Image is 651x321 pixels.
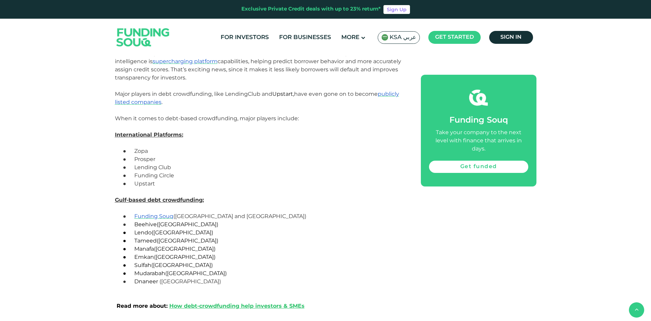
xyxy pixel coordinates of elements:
[134,262,151,268] span: Sulfah
[115,197,204,203] span: Gulf-based debt crowdfunding:
[383,5,410,14] a: Sign Up
[123,270,135,277] span: ●
[134,156,155,162] span: Prosper
[123,213,135,219] span: ●
[110,20,176,55] img: Logo
[115,115,299,122] span: When it comes to debt-based crowdfunding, major players include:
[123,180,135,187] span: ●
[134,213,173,219] a: Funding Souq
[115,131,117,138] strong: I
[449,117,508,124] span: Funding Souq
[115,58,401,81] span: capabilities, helping predict borrower behavior and more accurately assign credit scores. That’s ...
[272,91,293,97] span: Upstart
[134,278,158,285] span: Dnaneer
[115,91,399,105] a: publicly listed companies
[123,172,135,179] span: ●
[123,254,135,260] span: ●
[151,262,213,268] span: ([GEOGRAPHIC_DATA])
[277,32,333,43] a: For Businesses
[123,237,135,244] span: ●
[173,213,306,219] span: ([GEOGRAPHIC_DATA] and [GEOGRAPHIC_DATA])
[123,164,135,171] span: ●
[115,17,396,65] span: The platforms let investors choose which loans to fund based on their appetite for risk versus re...
[123,156,135,162] span: ●
[157,221,218,228] span: ([GEOGRAPHIC_DATA])
[123,148,135,154] span: ●
[429,129,528,153] div: Take your company to the next level with finance that arrives in days.
[435,35,474,40] span: Get started
[134,237,157,244] span: Tameed
[123,278,135,285] span: ●
[293,91,378,97] span: have even gone on to become
[115,91,272,97] span: Major players in debt crowdfunding, like LendingClub and
[123,262,135,268] span: ●
[123,246,135,252] span: ●
[134,246,154,252] span: Manafa
[157,237,218,244] span: ([GEOGRAPHIC_DATA])
[134,270,165,277] span: Mudarabah
[152,229,213,236] span: ([GEOGRAPHIC_DATA])
[219,32,271,43] a: For Investors
[134,180,155,187] span: Upstart
[117,303,168,309] span: Read more about:
[134,148,148,154] span: Zopa
[390,34,416,41] span: KSA عربي
[158,278,221,285] span: ([GEOGRAPHIC_DATA])
[293,91,294,97] span: ,
[489,31,533,44] a: Sign in
[161,99,162,105] span: .
[123,221,135,228] span: ●
[629,302,644,318] button: back
[341,35,359,40] span: More
[134,172,174,179] span: Funding Circle
[154,246,216,252] span: ([GEOGRAPHIC_DATA])
[134,254,154,260] span: Emkan
[134,221,157,228] span: Beehive
[500,35,521,40] span: Sign in
[429,161,528,173] a: Get funded
[241,5,381,13] div: Exclusive Private Credit deals with up to 23% return*
[169,303,305,309] a: How debt-crowdfunding help investors & SMEs
[123,229,135,236] span: ●
[134,229,152,236] span: Lendo
[134,164,171,171] span: Lending Club
[165,270,227,277] span: ([GEOGRAPHIC_DATA])
[469,88,488,107] img: fsicon
[153,58,218,65] a: supercharging platform
[117,131,183,138] strong: nternational Platforms:
[381,34,388,41] img: SA Flag
[154,254,216,260] span: ([GEOGRAPHIC_DATA])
